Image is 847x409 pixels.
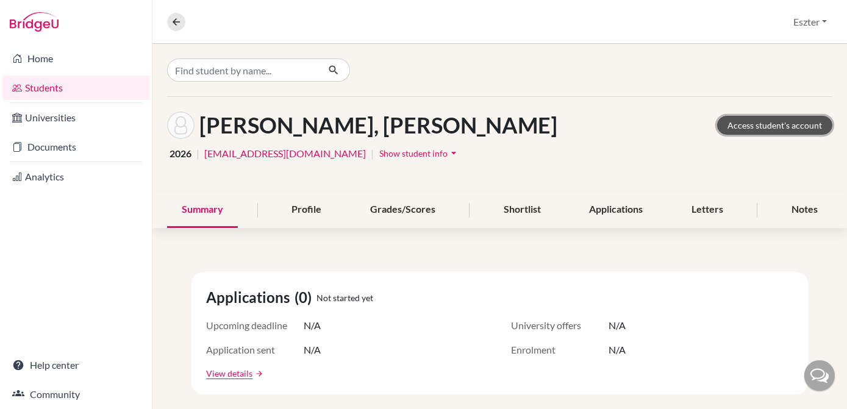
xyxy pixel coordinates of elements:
[295,286,316,308] span: (0)
[2,76,149,100] a: Students
[448,147,460,159] i: arrow_drop_down
[2,353,149,377] a: Help center
[489,192,556,228] div: Shortlist
[2,105,149,130] a: Universities
[356,192,450,228] div: Grades/Scores
[167,192,238,228] div: Summary
[277,192,336,228] div: Profile
[204,146,366,161] a: [EMAIL_ADDRESS][DOMAIN_NAME]
[10,12,59,32] img: Bridge-U
[379,144,460,163] button: Show student infoarrow_drop_down
[2,46,149,71] a: Home
[2,135,149,159] a: Documents
[206,318,304,333] span: Upcoming deadline
[717,116,832,135] a: Access student's account
[196,146,199,161] span: |
[2,165,149,189] a: Analytics
[677,192,738,228] div: Letters
[609,318,626,333] span: N/A
[199,112,557,138] h1: [PERSON_NAME], [PERSON_NAME]
[206,367,252,380] a: View details
[170,146,191,161] span: 2026
[511,318,609,333] span: University offers
[206,286,295,308] span: Applications
[609,343,626,357] span: N/A
[2,382,149,407] a: Community
[379,148,448,158] span: Show student info
[511,343,609,357] span: Enrolment
[316,291,373,304] span: Not started yet
[252,369,263,378] a: arrow_forward
[206,343,304,357] span: Application sent
[371,146,374,161] span: |
[27,9,54,20] span: Súgó
[777,192,832,228] div: Notes
[304,318,321,333] span: N/A
[167,112,195,139] img: Zsófia Takács's avatar
[788,10,832,34] button: Eszter
[304,343,321,357] span: N/A
[574,192,657,228] div: Applications
[167,59,318,82] input: Find student by name...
